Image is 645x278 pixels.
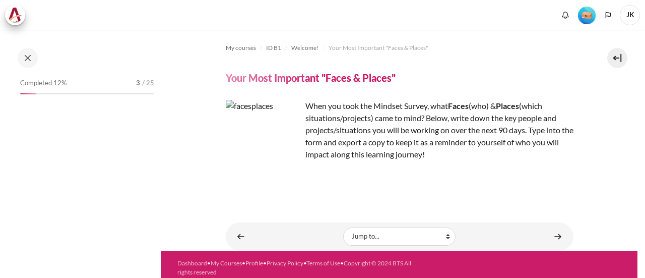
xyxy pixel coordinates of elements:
span: Welcome! [291,43,318,52]
div: Level #1 [578,6,596,24]
span: Completed 12% [20,78,67,88]
a: Dashboard [177,259,207,267]
div: 12% [20,93,36,94]
a: Welcome! [291,42,318,54]
h4: Your Most Important "Faces & Places" [226,71,396,84]
iframe: Your Most Important "Faces & Places" [226,192,573,192]
a: Privacy Policy [267,259,303,267]
strong: F [448,101,453,110]
img: facesplaces [226,100,301,175]
strong: aces [453,101,469,110]
a: Level #1 [574,6,600,24]
span: / 25 [142,78,154,88]
a: My Courses [211,259,242,267]
section: Content [161,30,637,251]
a: My courses [226,42,256,54]
img: Level #1 [578,7,596,24]
a: Architeck Architeck [5,5,30,25]
div: Show notification window with no new notifications [558,8,573,23]
button: Languages [601,8,616,23]
span: Your Most Important "Faces & Places" [329,43,428,52]
a: Join the Kick-Off Session ► [548,227,568,246]
span: My courses [226,43,256,52]
a: User menu [620,5,640,25]
img: Architeck [8,8,22,23]
strong: Places [496,101,519,110]
div: • • • • • [177,259,416,277]
a: Terms of Use [306,259,340,267]
p: When you took the Mindset Survey, what (who) & (which situations/projects) came to mind? Below, w... [226,100,573,160]
a: Profile [245,259,263,267]
a: Your Most Important "Faces & Places" [329,42,428,54]
span: JK [620,5,640,25]
span: ID B1 [266,43,281,52]
a: ID B1 [266,42,281,54]
a: ◄ Download Your Workbook [231,227,251,246]
nav: Navigation bar [226,40,573,56]
span: 3 [136,78,140,88]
